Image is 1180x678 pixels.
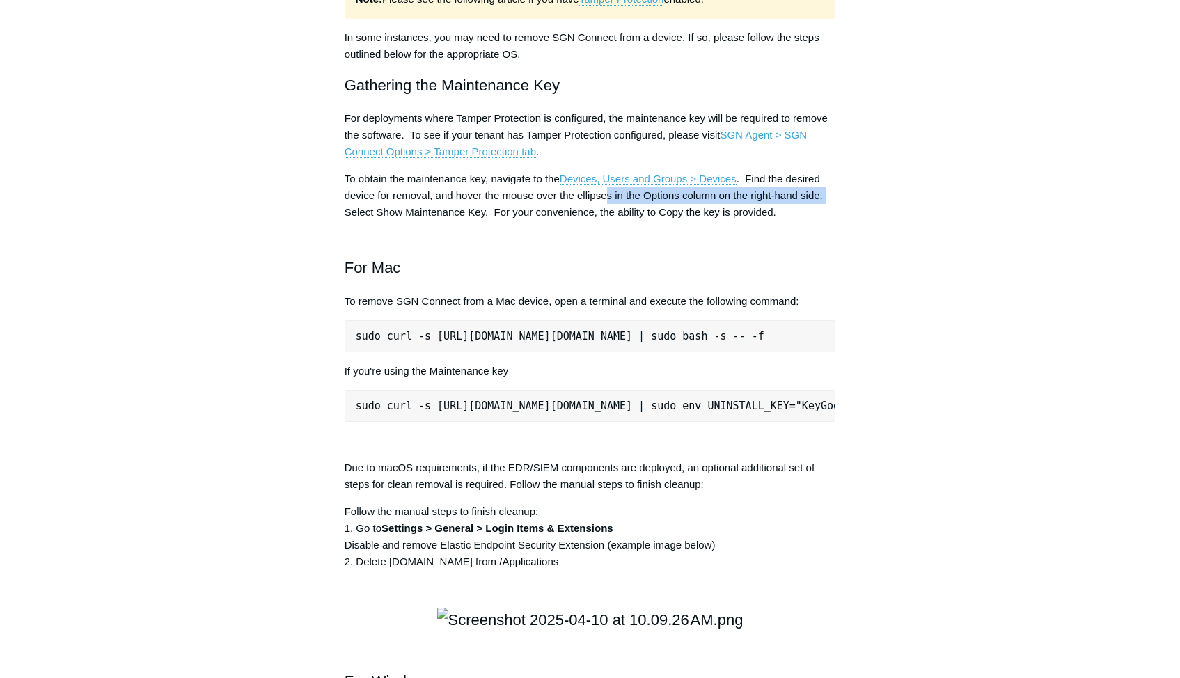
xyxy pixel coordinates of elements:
a: Devices, Users and Groups > Devices [560,173,737,185]
p: To obtain the maintenance key, navigate to the . Find the desired device for removal, and hover t... [345,171,836,221]
img: Screenshot 2025-04-10 at 10.09.26 AM.png [437,608,744,632]
p: In some instances, you may need to remove SGN Connect from a device. If so, please follow the ste... [345,29,836,63]
p: Due to macOS requirements, if the EDR/SIEM components are deployed, an optional additional set of... [345,459,836,493]
h2: For Mac [345,231,836,280]
pre: sudo curl -s [URL][DOMAIN_NAME][DOMAIN_NAME] | sudo env UNINSTALL_KEY="KeyGoesHere" bash -s -- -f [345,390,836,422]
h2: Gathering the Maintenance Key [345,73,836,97]
p: To remove SGN Connect from a Mac device, open a terminal and execute the following command: [345,293,836,310]
p: For deployments where Tamper Protection is configured, the maintenance key will be required to re... [345,110,836,160]
strong: Settings > General > Login Items & Extensions [381,522,613,534]
p: If you're using the Maintenance key [345,363,836,379]
pre: sudo curl -s [URL][DOMAIN_NAME][DOMAIN_NAME] | sudo bash -s -- -f [345,320,836,352]
p: Follow the manual steps to finish cleanup: 1. Go to Disable and remove Elastic Endpoint Security ... [345,503,836,570]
